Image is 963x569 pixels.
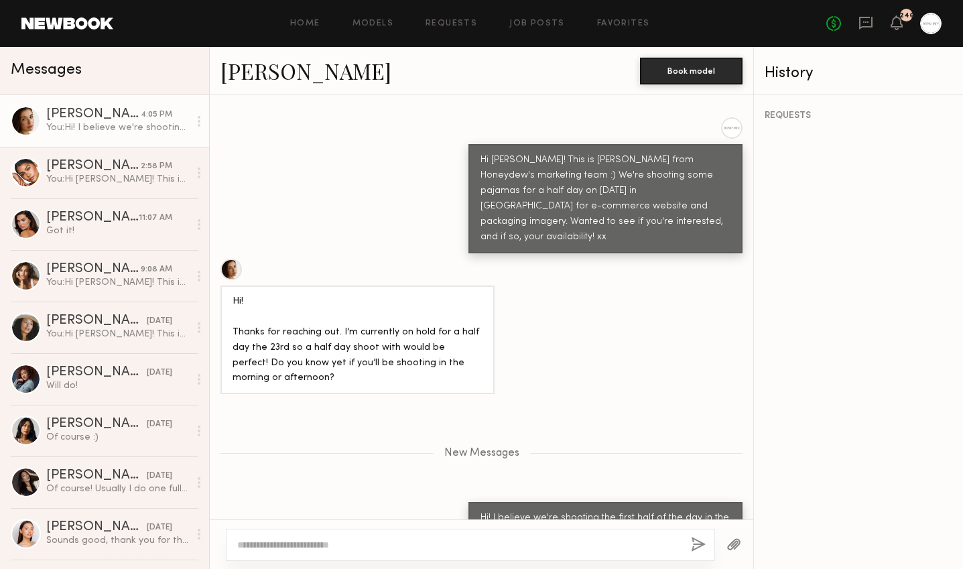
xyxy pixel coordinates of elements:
[139,212,172,225] div: 11:07 AM
[46,108,141,121] div: [PERSON_NAME]
[46,160,141,173] div: [PERSON_NAME]
[46,379,189,392] div: Will do!
[46,366,147,379] div: [PERSON_NAME]
[147,418,172,431] div: [DATE]
[46,469,147,483] div: [PERSON_NAME]
[220,56,391,85] a: [PERSON_NAME]
[147,470,172,483] div: [DATE]
[46,263,141,276] div: [PERSON_NAME]
[352,19,393,28] a: Models
[46,521,147,534] div: [PERSON_NAME]
[509,19,565,28] a: Job Posts
[233,294,483,387] div: Hi! Thanks for reaching out. I’m currently on hold for a half day the 23rd so a half day shoot wi...
[426,19,477,28] a: Requests
[147,367,172,379] div: [DATE]
[765,66,952,81] div: History
[11,62,82,78] span: Messages
[46,483,189,495] div: Of course! Usually I do one full edited video, along with raw footage, and a couple of pictures b...
[46,225,189,237] div: Got it!
[444,448,519,459] span: New Messages
[46,418,147,431] div: [PERSON_NAME]
[46,121,189,134] div: You: Hi! I believe we're shooting the first half of the day in the morning (9-1)
[640,58,743,84] button: Book model
[141,263,172,276] div: 9:08 AM
[46,314,147,328] div: [PERSON_NAME]
[141,109,172,121] div: 4:05 PM
[899,12,914,19] div: 246
[46,173,189,186] div: You: Hi [PERSON_NAME]! This is [PERSON_NAME] from Honeydew's marketing team :) We're shooting som...
[597,19,650,28] a: Favorites
[147,315,172,328] div: [DATE]
[765,111,952,121] div: REQUESTS
[46,276,189,289] div: You: Hi [PERSON_NAME]! This is [PERSON_NAME] from Honeydew's marketing team :) We're shooting som...
[290,19,320,28] a: Home
[46,328,189,340] div: You: Hi [PERSON_NAME]! This is [PERSON_NAME] from Honeydew's marketing team :) We're shooting som...
[46,534,189,547] div: Sounds good, thank you for the update!
[480,153,730,245] div: Hi [PERSON_NAME]! This is [PERSON_NAME] from Honeydew's marketing team :) We're shooting some paj...
[46,431,189,444] div: Of course :)
[480,511,730,542] div: Hi! I believe we're shooting the first half of the day in the morning (9-1)
[640,64,743,76] a: Book model
[141,160,172,173] div: 2:58 PM
[147,521,172,534] div: [DATE]
[46,211,139,225] div: [PERSON_NAME]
